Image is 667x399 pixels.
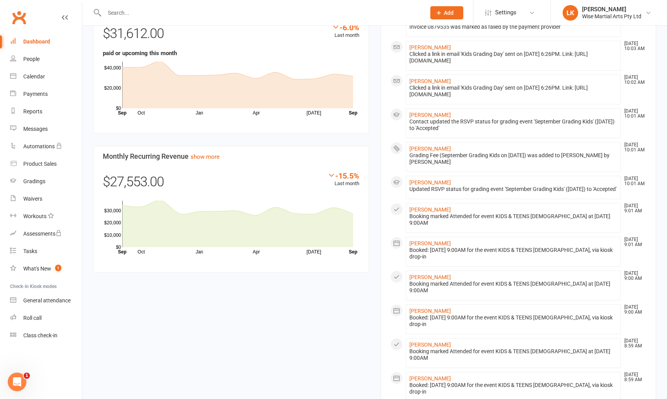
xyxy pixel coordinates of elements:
a: [PERSON_NAME] [409,308,451,314]
a: [PERSON_NAME] [409,375,451,382]
div: Wise Martial Arts Pty Ltd [582,13,641,20]
div: Booked: [DATE] 9:00AM for the event KIDS & TEENS [DEMOGRAPHIC_DATA], via kiosk drop-in [409,382,618,395]
div: Booking marked Attended for event KIDS & TEENS [DEMOGRAPHIC_DATA] at [DATE] 9:00AM [409,348,618,361]
div: [PERSON_NAME] [582,6,641,13]
div: Grading Fee (September Grading Kids on [DATE]) was added to [PERSON_NAME] by [PERSON_NAME] [409,152,618,165]
a: Gradings [10,173,82,190]
a: [PERSON_NAME] [409,78,451,84]
a: Tasks [10,243,82,260]
a: [PERSON_NAME] [409,112,451,118]
div: Invoice 0879535 was marked as failed by the payment provider [409,24,618,30]
div: Last month [332,23,359,40]
div: Booked: [DATE] 9:00AM for the event KIDS & TEENS [DEMOGRAPHIC_DATA], via kiosk drop-in [409,314,618,328]
a: Roll call [10,309,82,327]
a: Calendar [10,68,82,85]
a: Product Sales [10,155,82,173]
div: Messages [23,126,48,132]
time: [DATE] 9:00 AM [620,271,646,281]
a: [PERSON_NAME] [409,274,451,280]
a: Workouts [10,208,82,225]
div: Clicked a link in email 'Kids Grading Day' sent on [DATE] 6:26PM. Link: [URL][DOMAIN_NAME] [409,51,618,64]
iframe: Intercom live chat [8,373,26,391]
div: Calendar [23,73,45,80]
a: show more [191,153,220,160]
a: General attendance kiosk mode [10,292,82,309]
time: [DATE] 9:00 AM [620,305,646,315]
div: Waivers [23,196,42,202]
div: Gradings [23,178,45,184]
div: People [23,56,40,62]
a: Reports [10,103,82,120]
a: Automations [10,138,82,155]
div: Workouts [23,213,47,219]
a: Clubworx [9,8,29,27]
span: Add [444,10,454,16]
div: Booking marked Attended for event KIDS & TEENS [DEMOGRAPHIC_DATA] at [DATE] 9:00AM [409,281,618,294]
a: People [10,50,82,68]
div: Dashboard [23,38,50,45]
time: [DATE] 10:01 AM [620,176,646,186]
time: [DATE] 10:02 AM [620,75,646,85]
div: $31,612.00 [103,23,359,49]
div: Booking marked Attended for event KIDS & TEENS [DEMOGRAPHIC_DATA] at [DATE] 9:00AM [409,213,618,226]
a: Assessments [10,225,82,243]
a: Dashboard [10,33,82,50]
a: Waivers [10,190,82,208]
input: Search... [102,7,420,18]
div: LK [563,5,578,21]
div: Tasks [23,248,37,254]
div: Payments [23,91,48,97]
span: Settings [495,4,516,21]
a: [PERSON_NAME] [409,240,451,246]
button: Add [430,6,463,19]
div: Automations [23,143,55,149]
a: [PERSON_NAME] [409,206,451,213]
div: $27,553.00 [103,171,359,197]
span: 1 [55,265,61,271]
div: Product Sales [23,161,57,167]
div: Updated RSVP status for grading event 'September Grading Kids' ([DATE]) to 'Accepted' [409,186,618,193]
div: Contact updated the RSVP status for grading event 'September Grading Kids' ([DATE]) to 'Accepted' [409,118,618,132]
time: [DATE] 9:01 AM [620,237,646,247]
div: Assessments [23,231,62,237]
h3: Monthly Recurring Revenue [103,153,359,160]
time: [DATE] 9:01 AM [620,203,646,213]
a: [PERSON_NAME] [409,179,451,186]
div: -6.0% [332,23,359,31]
time: [DATE] 8:59 AM [620,372,646,382]
time: [DATE] 10:01 AM [620,109,646,119]
a: Payments [10,85,82,103]
time: [DATE] 8:59 AM [620,338,646,349]
div: Roll call [23,315,42,321]
div: Booked: [DATE] 9:00AM for the event KIDS & TEENS [DEMOGRAPHIC_DATA], via kiosk drop-in [409,247,618,260]
time: [DATE] 10:01 AM [620,142,646,153]
a: [PERSON_NAME] [409,44,451,50]
a: What's New1 [10,260,82,278]
strong: paid or upcoming this month [103,50,177,57]
a: Messages [10,120,82,138]
a: Class kiosk mode [10,327,82,344]
div: What's New [23,265,51,272]
div: Last month [327,171,359,188]
div: Reports [23,108,42,114]
div: Clicked a link in email 'Kids Grading Day' sent on [DATE] 6:26PM. Link: [URL][DOMAIN_NAME] [409,85,618,98]
a: [PERSON_NAME] [409,342,451,348]
time: [DATE] 10:03 AM [620,41,646,51]
span: 1 [24,373,30,379]
div: -15.5% [327,171,359,180]
div: Class check-in [23,332,57,338]
a: [PERSON_NAME] [409,146,451,152]
div: General attendance [23,297,71,304]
